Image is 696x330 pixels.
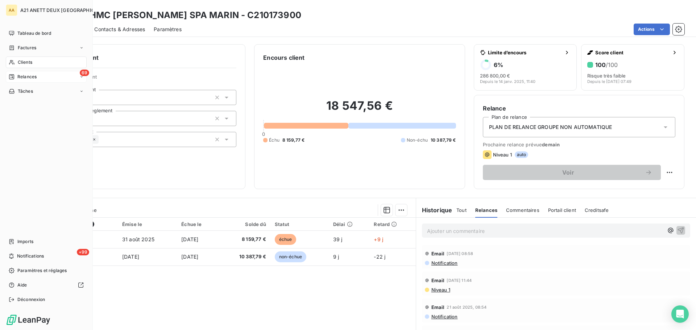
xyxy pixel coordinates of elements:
span: A21 ANETT DEUX [GEOGRAPHIC_DATA] [20,7,111,13]
div: Solde dû [223,221,266,227]
span: [DATE] [122,254,139,260]
button: Voir [483,165,661,180]
span: [DATE] 11:44 [447,278,472,283]
span: non-échue [275,251,306,262]
div: Statut [275,221,324,227]
span: Paramètres et réglages [17,267,67,274]
span: Voir [492,170,645,175]
span: PLAN DE RELANCE GROUPE NON AUTOMATIQUE [489,124,612,131]
span: +9 j [374,236,383,242]
span: Prochaine relance prévue [483,142,675,147]
span: Email [431,277,445,283]
span: 10 387,79 € [431,137,456,143]
span: Paramètres [154,26,182,33]
span: auto [515,151,529,158]
span: Commentaires [506,207,539,213]
span: 8 159,77 € [223,236,266,243]
span: Notification [431,260,458,266]
span: Relances [17,74,37,80]
button: Score client100/100Risque très faibleDepuis le [DATE] 07:49 [581,44,684,91]
span: Email [431,251,445,256]
span: +99 [77,249,89,255]
span: Aide [17,282,27,288]
span: Notifications [17,253,44,259]
div: Retard [374,221,411,227]
span: 0 [262,131,265,137]
span: Relances [475,207,497,213]
a: Aide [6,279,87,291]
h6: 6 % [494,61,503,68]
img: Logo LeanPay [6,314,51,326]
span: /100 [606,61,618,68]
span: Non-échu [407,137,428,143]
span: 31 août 2025 [122,236,154,242]
h6: Encours client [263,53,304,62]
span: Niveau 1 [493,152,512,158]
span: Depuis le [DATE] 07:49 [587,79,631,84]
div: Échue le [181,221,215,227]
span: 286 800,00 € [480,73,510,79]
span: Email [431,304,445,310]
span: Clients [18,59,32,66]
span: Échu [269,137,279,143]
span: Creditsafe [585,207,609,213]
span: Tâches [18,88,33,95]
h6: Informations client [44,53,236,62]
span: demain [542,142,560,147]
button: Actions [634,24,670,35]
span: Tout [456,207,467,213]
span: [DATE] 08:58 [447,251,473,256]
span: 69 [80,70,89,76]
div: Émise le [122,221,173,227]
span: Propriétés Client [58,74,236,84]
h3: SARL HMC [PERSON_NAME] SPA MARIN - C210173900 [64,9,301,22]
span: Déconnexion [17,296,45,303]
span: Limite d’encours [488,50,562,55]
span: 8 159,77 € [282,137,305,143]
span: -22 j [374,254,385,260]
span: Risque très faible [587,73,626,79]
span: Notification [431,314,458,319]
span: [DATE] [181,236,198,242]
h6: 100 [595,61,618,68]
span: échue [275,234,297,245]
h2: 18 547,56 € [263,99,456,120]
span: Niveau 1 [431,287,450,293]
span: 39 j [333,236,343,242]
span: Tableau de bord [17,30,51,37]
span: 9 j [333,254,339,260]
span: Portail client [548,207,576,213]
div: AA [6,4,17,16]
span: 10 387,79 € [223,253,266,260]
div: Open Intercom Messenger [671,305,689,323]
span: 21 août 2025, 08:54 [447,305,486,309]
h6: Historique [416,206,452,214]
span: Imports [17,238,33,245]
div: Délai [333,221,365,227]
input: Ajouter une valeur [99,136,104,143]
button: Limite d’encours6%286 800,00 €Depuis le 14 janv. 2025, 11:40 [474,44,577,91]
h6: Relance [483,104,675,113]
span: Factures [18,45,36,51]
span: Contacts & Adresses [94,26,145,33]
span: Score client [595,50,669,55]
span: [DATE] [181,254,198,260]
